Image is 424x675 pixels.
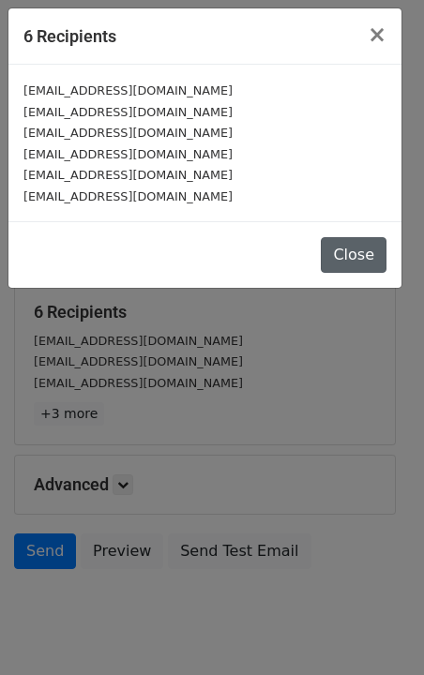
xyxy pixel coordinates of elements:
[368,22,386,48] span: ×
[330,585,424,675] iframe: Chat Widget
[23,126,233,140] small: [EMAIL_ADDRESS][DOMAIN_NAME]
[321,237,386,273] button: Close
[23,83,233,97] small: [EMAIL_ADDRESS][DOMAIN_NAME]
[23,105,233,119] small: [EMAIL_ADDRESS][DOMAIN_NAME]
[23,147,233,161] small: [EMAIL_ADDRESS][DOMAIN_NAME]
[23,168,233,182] small: [EMAIL_ADDRESS][DOMAIN_NAME]
[353,8,401,61] button: Close
[23,23,116,49] h5: 6 Recipients
[23,189,233,203] small: [EMAIL_ADDRESS][DOMAIN_NAME]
